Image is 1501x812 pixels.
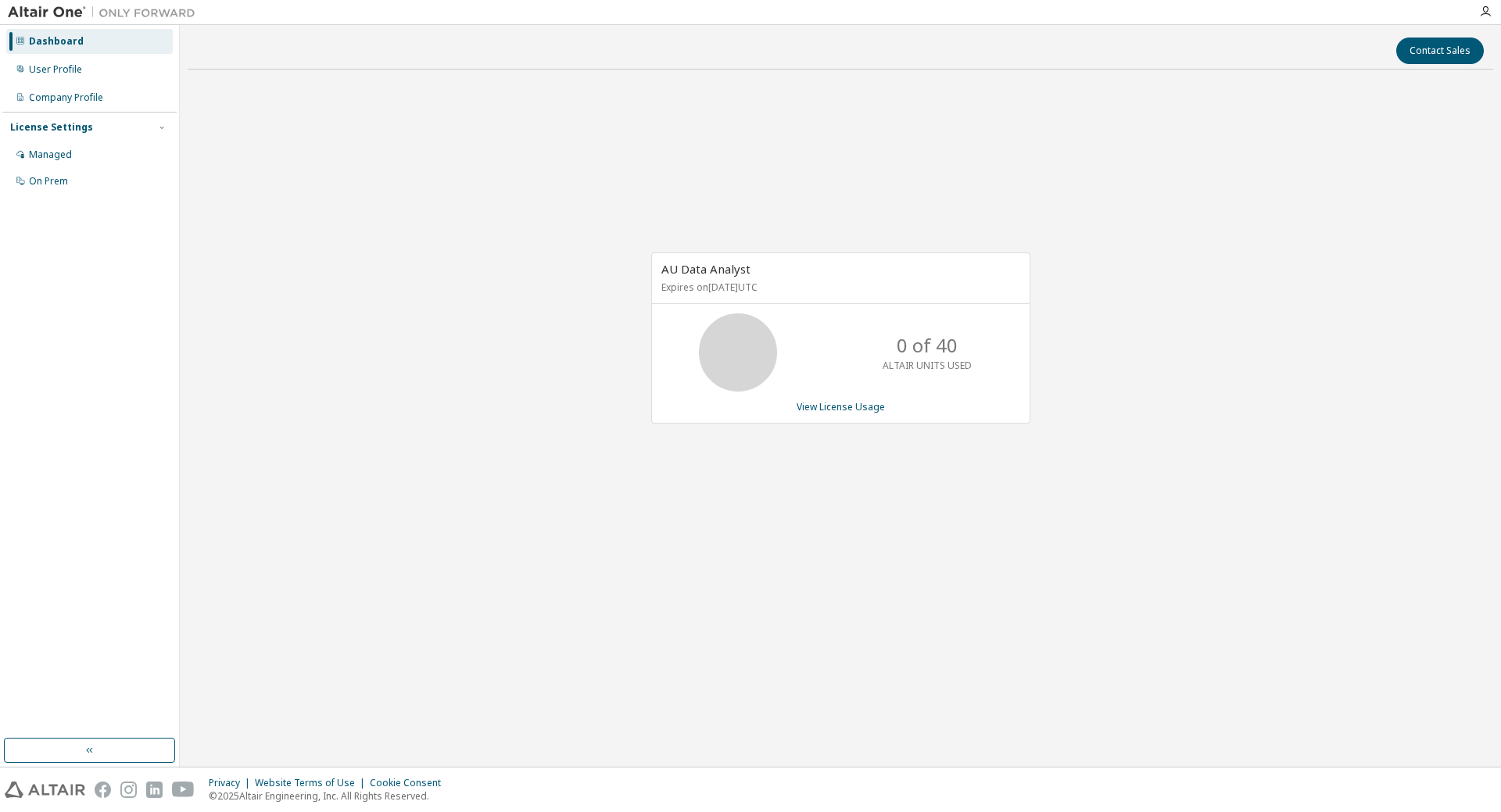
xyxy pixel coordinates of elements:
[120,782,137,798] img: instagram.svg
[897,332,958,359] p: 0 of 40
[883,359,972,372] p: ALTAIR UNITS USED
[8,5,203,20] img: Altair One
[146,782,163,798] img: linkedin.svg
[10,121,93,134] div: License Settings
[29,175,68,188] div: On Prem
[797,400,885,413] a: View License Usage
[209,777,255,789] div: Privacy
[661,261,750,277] span: AU Data Analyst
[5,782,85,798] img: altair_logo.svg
[255,777,370,789] div: Website Terms of Use
[29,63,82,76] div: User Profile
[661,281,1016,294] p: Expires on [DATE] UTC
[29,91,103,104] div: Company Profile
[29,35,84,48] div: Dashboard
[1396,38,1484,64] button: Contact Sales
[370,777,450,789] div: Cookie Consent
[95,782,111,798] img: facebook.svg
[172,782,195,798] img: youtube.svg
[29,148,72,161] div: Managed
[209,789,450,803] p: © 2025 Altair Engineering, Inc. All Rights Reserved.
